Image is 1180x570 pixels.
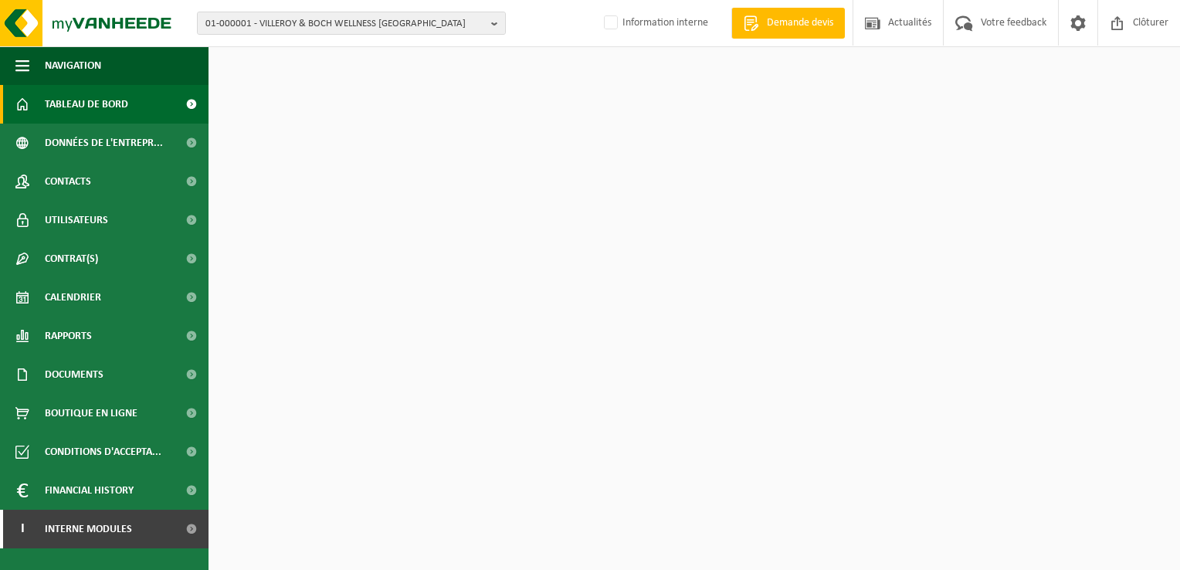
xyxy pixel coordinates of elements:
span: I [15,510,29,548]
span: Utilisateurs [45,201,108,239]
span: Interne modules [45,510,132,548]
span: Demande devis [763,15,837,31]
a: Demande devis [731,8,845,39]
span: Tableau de bord [45,85,128,124]
span: Financial History [45,471,134,510]
button: 01-000001 - VILLEROY & BOCH WELLNESS [GEOGRAPHIC_DATA] [197,12,506,35]
span: Contacts [45,162,91,201]
span: Calendrier [45,278,101,317]
span: Boutique en ligne [45,394,137,433]
span: Rapports [45,317,92,355]
span: Conditions d'accepta... [45,433,161,471]
label: Information interne [601,12,708,35]
span: Navigation [45,46,101,85]
span: Contrat(s) [45,239,98,278]
span: Données de l'entrepr... [45,124,163,162]
span: Documents [45,355,103,394]
span: 01-000001 - VILLEROY & BOCH WELLNESS [GEOGRAPHIC_DATA] [205,12,485,36]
